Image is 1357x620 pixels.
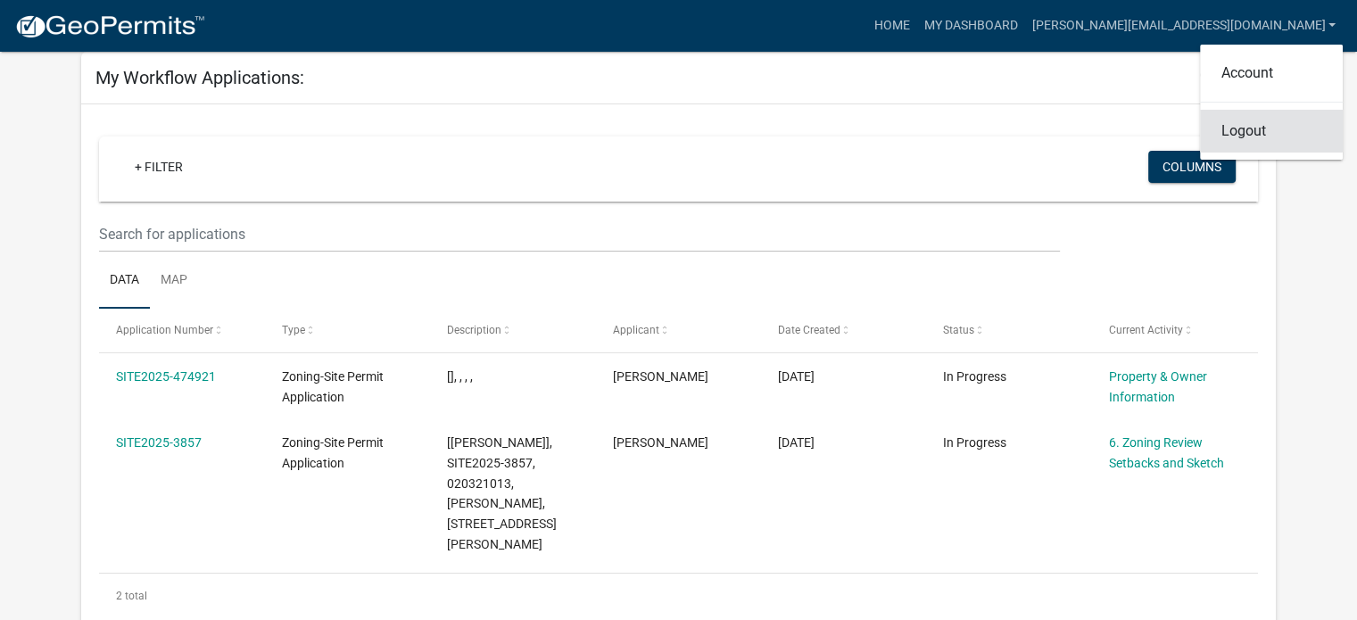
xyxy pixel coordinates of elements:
[1200,110,1343,153] a: Logout
[447,369,473,384] span: [], , , ,
[264,309,429,351] datatable-header-cell: Type
[761,309,926,351] datatable-header-cell: Date Created
[613,324,659,336] span: Applicant
[613,369,708,384] span: Dean Nelson
[116,324,213,336] span: Application Number
[447,435,557,551] span: [Tyler Lindsay], SITE2025-3857, 020321013, DEAN NELSON, 19266 SHERMAN SHORES RD
[916,9,1024,43] a: My Dashboard
[95,67,304,88] h5: My Workflow Applications:
[595,309,760,351] datatable-header-cell: Applicant
[778,369,815,384] span: 09/08/2025
[116,369,216,384] a: SITE2025-474921
[447,324,501,336] span: Description
[1092,309,1257,351] datatable-header-cell: Current Activity
[150,252,198,310] a: Map
[1148,151,1236,183] button: Columns
[1200,52,1343,95] a: Account
[282,435,384,470] span: Zoning-Site Permit Application
[430,309,595,351] datatable-header-cell: Description
[1024,9,1343,43] a: [PERSON_NAME][EMAIL_ADDRESS][DOMAIN_NAME]
[1109,369,1207,404] a: Property & Owner Information
[943,435,1006,450] span: In Progress
[613,435,708,450] span: Dean Nelson
[778,435,815,450] span: 09/08/2025
[1109,324,1183,336] span: Current Activity
[116,435,202,450] a: SITE2025-3857
[778,324,840,336] span: Date Created
[120,151,197,183] a: + Filter
[926,309,1091,351] datatable-header-cell: Status
[99,252,150,310] a: Data
[943,369,1006,384] span: In Progress
[99,216,1060,252] input: Search for applications
[943,324,974,336] span: Status
[282,369,384,404] span: Zoning-Site Permit Application
[1109,435,1224,470] a: 6. Zoning Review Setbacks and Sketch
[99,309,264,351] datatable-header-cell: Application Number
[99,574,1258,618] div: 2 total
[282,324,305,336] span: Type
[1200,45,1343,160] div: [PERSON_NAME][EMAIL_ADDRESS][DOMAIN_NAME]
[866,9,916,43] a: Home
